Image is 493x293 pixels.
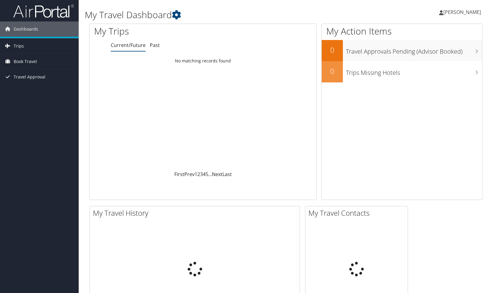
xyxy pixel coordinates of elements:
[200,171,203,178] a: 3
[203,171,205,178] a: 4
[222,171,232,178] a: Last
[14,69,45,85] span: Travel Approval
[174,171,184,178] a: First
[94,25,217,38] h1: My Trips
[111,42,146,48] a: Current/Future
[443,9,481,15] span: [PERSON_NAME]
[13,4,74,18] img: airportal-logo.png
[322,25,482,38] h1: My Action Items
[212,171,222,178] a: Next
[308,208,408,218] h2: My Travel Contacts
[322,66,343,76] h2: 0
[322,45,343,55] h2: 0
[346,44,482,56] h3: Travel Approvals Pending (Advisor Booked)
[346,65,482,77] h3: Trips Missing Hotels
[439,3,487,21] a: [PERSON_NAME]
[184,171,195,178] a: Prev
[197,171,200,178] a: 2
[93,208,300,218] h2: My Travel History
[90,55,316,66] td: No matching records found
[205,171,208,178] a: 5
[322,40,482,61] a: 0Travel Approvals Pending (Advisor Booked)
[322,61,482,82] a: 0Trips Missing Hotels
[208,171,212,178] span: …
[195,171,197,178] a: 1
[150,42,160,48] a: Past
[85,8,353,21] h1: My Travel Dashboard
[14,54,37,69] span: Book Travel
[14,38,24,54] span: Trips
[14,22,38,37] span: Dashboards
